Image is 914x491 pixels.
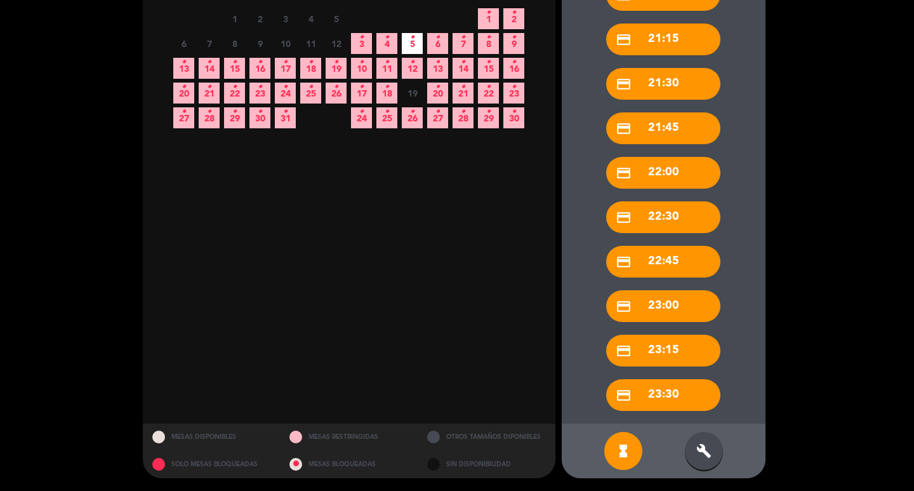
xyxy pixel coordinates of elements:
i: • [512,27,516,48]
i: • [486,3,491,23]
span: 9 [503,33,524,54]
span: 5 [326,8,347,29]
span: 6 [173,33,194,54]
i: • [435,52,440,72]
i: • [385,77,389,97]
span: 19 [326,58,347,79]
div: 23:15 [606,335,720,367]
span: 10 [351,58,372,79]
i: • [258,77,262,97]
div: 22:45 [606,246,720,278]
i: • [308,77,313,97]
i: • [486,27,491,48]
i: • [435,27,440,48]
i: • [410,52,414,72]
span: 18 [300,58,321,79]
i: • [512,52,516,72]
span: 5 [402,33,423,54]
i: • [283,102,288,122]
span: 4 [376,33,397,54]
i: credit_card [616,254,632,270]
div: 21:45 [606,112,720,144]
i: hourglass_full [616,443,631,459]
span: 24 [351,107,372,128]
span: 20 [173,83,194,104]
i: • [486,77,491,97]
span: 27 [173,107,194,128]
i: • [359,77,364,97]
i: • [182,77,186,97]
i: • [334,52,338,72]
i: • [283,52,288,72]
span: 29 [224,107,245,128]
span: 23 [249,83,270,104]
i: • [410,27,414,48]
div: 23:30 [606,379,720,411]
i: • [461,102,465,122]
span: 23 [503,83,524,104]
div: MESAS DISPONIBLES [143,424,281,451]
span: 12 [326,33,347,54]
span: 25 [300,83,321,104]
i: • [435,77,440,97]
i: • [334,77,338,97]
span: 24 [275,83,296,104]
span: 20 [427,83,448,104]
span: 16 [503,58,524,79]
div: 22:30 [606,201,720,233]
i: • [207,102,211,122]
span: 14 [453,58,474,79]
span: 29 [478,107,499,128]
span: 6 [427,33,448,54]
div: SOLO MESAS BLOQUEADAS [143,451,281,478]
span: 8 [478,33,499,54]
span: 13 [173,58,194,79]
span: 26 [326,83,347,104]
i: • [410,102,414,122]
span: 28 [453,107,474,128]
span: 3 [351,33,372,54]
span: 16 [249,58,270,79]
span: 1 [224,8,245,29]
span: 15 [478,58,499,79]
span: 3 [275,8,296,29]
span: 22 [478,83,499,104]
i: • [512,3,516,23]
div: 21:15 [606,24,720,55]
i: • [182,102,186,122]
i: • [385,102,389,122]
i: credit_card [616,32,632,48]
span: 7 [199,33,220,54]
i: • [461,77,465,97]
i: • [232,102,237,122]
div: 21:30 [606,68,720,100]
span: 8 [224,33,245,54]
i: • [435,102,440,122]
i: • [461,52,465,72]
span: 30 [503,107,524,128]
i: • [283,77,288,97]
span: 26 [402,107,423,128]
i: • [486,52,491,72]
div: OTROS TAMAÑOS DIPONIBLES [418,424,555,451]
i: • [182,52,186,72]
div: SIN DISPONIBILIDAD [418,451,555,478]
span: 11 [376,58,397,79]
i: • [207,52,211,72]
div: MESAS BLOQUEADAS [280,451,418,478]
i: • [359,27,364,48]
span: 27 [427,107,448,128]
i: credit_card [616,165,632,181]
span: 13 [427,58,448,79]
i: credit_card [616,387,632,403]
i: • [486,102,491,122]
i: • [359,102,364,122]
i: credit_card [616,210,632,225]
i: build [696,443,712,459]
i: • [512,102,516,122]
i: • [308,52,313,72]
span: 18 [376,83,397,104]
span: 21 [199,83,220,104]
span: 22 [224,83,245,104]
i: • [258,102,262,122]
